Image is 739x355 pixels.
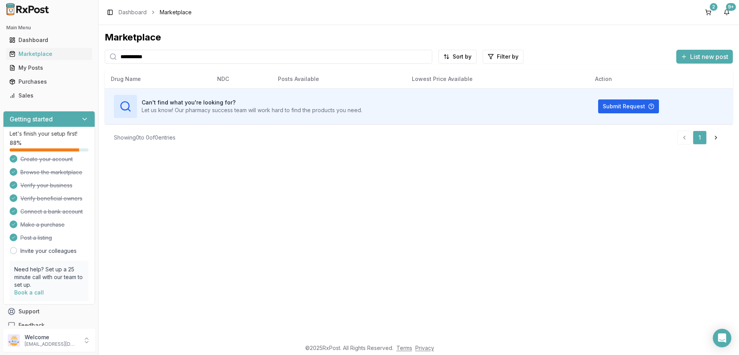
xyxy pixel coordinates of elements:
[713,329,731,347] div: Open Intercom Messenger
[3,62,95,74] button: My Posts
[6,25,92,31] h2: Main Menu
[726,3,736,11] div: 9+
[483,50,523,64] button: Filter by
[3,318,95,332] button: Feedback
[6,89,92,103] a: Sales
[14,289,44,296] a: Book a call
[3,48,95,60] button: Marketplace
[9,64,89,72] div: My Posts
[9,50,89,58] div: Marketplace
[690,52,728,61] span: List new post
[20,182,72,189] span: Verify your business
[20,234,52,242] span: Post a listing
[6,33,92,47] a: Dashboard
[676,50,733,64] button: List new post
[18,321,45,329] span: Feedback
[105,31,733,44] div: Marketplace
[3,3,52,15] img: RxPost Logo
[453,53,471,61] span: Sort by
[676,54,733,61] a: List new post
[20,221,65,229] span: Make a purchase
[3,89,95,102] button: Sales
[20,247,77,255] a: Invite your colleagues
[20,195,82,202] span: Verify beneficial owners
[105,70,211,88] th: Drug Name
[14,266,84,289] p: Need help? Set up a 25 minute call with our team to set up.
[710,3,717,11] div: 2
[20,208,83,215] span: Connect a bank account
[119,8,147,16] a: Dashboard
[6,61,92,75] a: My Posts
[114,134,176,141] div: Showing 0 to 0 of 0 entries
[396,345,412,351] a: Terms
[142,99,362,106] h3: Can't find what you're looking for?
[6,75,92,89] a: Purchases
[406,70,589,88] th: Lowest Price Available
[119,8,192,16] nav: breadcrumb
[10,130,89,138] p: Let's finish your setup first!
[497,53,518,61] span: Filter by
[3,34,95,46] button: Dashboard
[415,345,434,351] a: Privacy
[20,155,73,163] span: Create your account
[160,8,192,16] span: Marketplace
[6,47,92,61] a: Marketplace
[25,341,78,347] p: [EMAIL_ADDRESS][DOMAIN_NAME]
[10,139,22,147] span: 88 %
[25,333,78,341] p: Welcome
[3,76,95,88] button: Purchases
[677,131,724,145] nav: pagination
[10,114,53,124] h3: Getting started
[708,131,724,145] a: Go to next page
[9,92,89,99] div: Sales
[8,334,20,347] img: User avatar
[702,6,714,19] button: 2
[693,131,707,145] a: 1
[438,50,477,64] button: Sort by
[9,78,89,86] div: Purchases
[272,70,406,88] th: Posts Available
[598,99,659,113] button: Submit Request
[142,106,362,114] p: Let us know! Our pharmacy success team will work hard to find the products you need.
[589,70,733,88] th: Action
[721,6,733,19] button: 9+
[3,305,95,318] button: Support
[9,36,89,44] div: Dashboard
[211,70,272,88] th: NDC
[20,168,82,176] span: Browse the marketplace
